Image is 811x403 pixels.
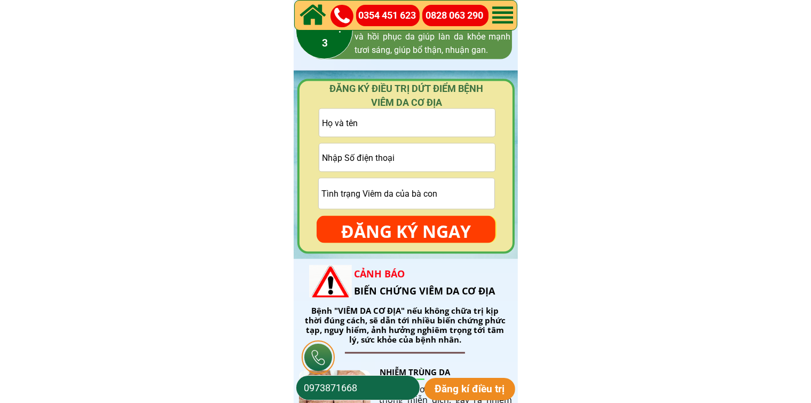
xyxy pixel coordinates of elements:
[319,179,494,209] input: Tình trạng Viêm da của bà con
[319,109,495,137] input: Họ và tên
[317,216,495,247] p: ĐĂNG KÝ NGAY
[272,19,379,52] h3: GIAI ĐOẠN 3
[426,8,489,24] a: 0828 063 290
[354,267,405,280] span: CẢNH BÁO
[319,144,495,172] input: Vui lòng nhập ĐÚNG SỐ ĐIỆN THOẠI
[380,367,495,378] h2: NHIỄM TRÙNG DA
[314,82,499,108] h4: ĐĂNG KÝ ĐIỀU TRỊ DỨT ĐIỂM BỆNH VIÊM DA CƠ ĐỊA
[354,265,513,300] h2: BIẾN CHỨNG VIÊM DA CƠ ĐỊA
[358,8,421,24] a: 0354 451 623
[355,18,511,55] span: Nâng cao hệ miễn dịch, tăng độ đàn hồi và hồi phục da giúp làn da khỏe mạnh tươi sáng, giúp bổ th...
[303,306,508,344] div: Bệnh "VIÊM DA CƠ ĐỊA" nếu không chữa trị kịp thời đúng cách, sẽ dẫn tới nhiều biến chứng phức tạp...
[424,378,516,400] p: Đăng kí điều trị
[301,376,415,400] input: Số điện thoại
